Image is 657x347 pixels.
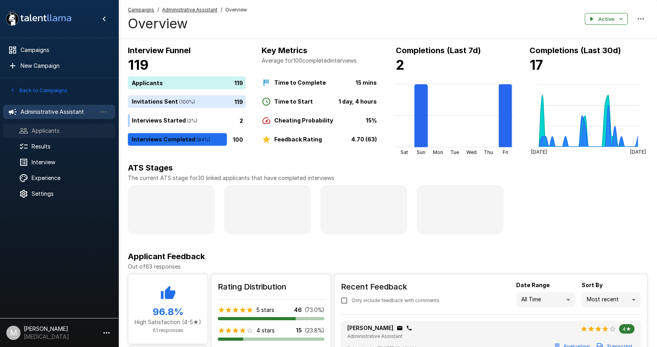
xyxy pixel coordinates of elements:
[225,6,247,14] span: Overview
[396,46,481,55] b: Completions (Last 7d)
[396,57,404,73] b: 2
[516,292,575,307] div: All Time
[234,97,243,106] p: 119
[484,149,493,155] tspan: Thu
[352,297,440,304] span: Only include feedback with comments
[221,6,222,14] span: /
[619,326,635,332] span: 4★
[406,325,412,331] div: Click to copy
[128,57,149,73] b: 119
[630,149,646,155] tspan: [DATE]
[585,13,628,25] button: Active
[256,327,275,334] p: 4 stars
[128,163,173,173] b: ATS Stages
[347,333,402,339] span: Administrative Assistant
[400,149,408,155] tspan: Sat
[296,327,302,334] p: 15
[339,98,377,105] b: 1 day, 4 hours
[450,149,459,155] tspan: Tue
[502,149,508,155] tspan: Fri
[274,98,313,105] b: Time to Start
[351,136,377,143] b: 4.70 (63)
[531,149,547,155] tspan: [DATE]
[240,116,243,124] p: 2
[162,7,217,13] u: Administrative Assistant
[262,57,380,65] p: Average for 100 completed interviews
[128,15,247,32] h4: Overview
[274,136,322,143] b: Feedback Rating
[305,327,324,334] p: ( 23.8 %)
[582,292,641,307] div: Most recent
[530,57,543,73] b: 17
[356,79,377,86] b: 15 mins
[128,174,648,182] p: The current ATS stage for 30 linked applicants that have completed interviews
[305,306,324,314] p: ( 73.0 %)
[582,282,603,288] b: Sort By
[274,117,333,124] b: Cheating Probability
[135,318,201,326] p: High Satisfaction (4-5★)
[153,327,183,333] span: 61 responses
[397,325,403,331] div: Click to copy
[516,282,550,288] b: Date Range
[417,149,425,155] tspan: Sun
[128,252,205,261] b: Applicant Feedback
[234,78,243,87] p: 119
[256,306,274,314] p: 5 stars
[347,324,393,332] p: [PERSON_NAME]
[233,135,243,143] p: 100
[366,117,377,124] b: 15%
[341,280,446,293] h6: Recent Feedback
[128,7,154,13] u: Campaigns
[530,46,621,55] b: Completions (Last 30d)
[294,306,302,314] p: 46
[157,6,159,14] span: /
[128,263,648,271] p: Out of 63 responses
[135,306,201,318] h5: 96.8 %
[218,280,324,293] h6: Rating Distribution
[274,79,326,86] b: Time to Complete
[466,149,477,155] tspan: Wed
[262,46,307,55] b: Key Metrics
[128,46,191,55] b: Interview Funnel
[432,149,443,155] tspan: Mon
